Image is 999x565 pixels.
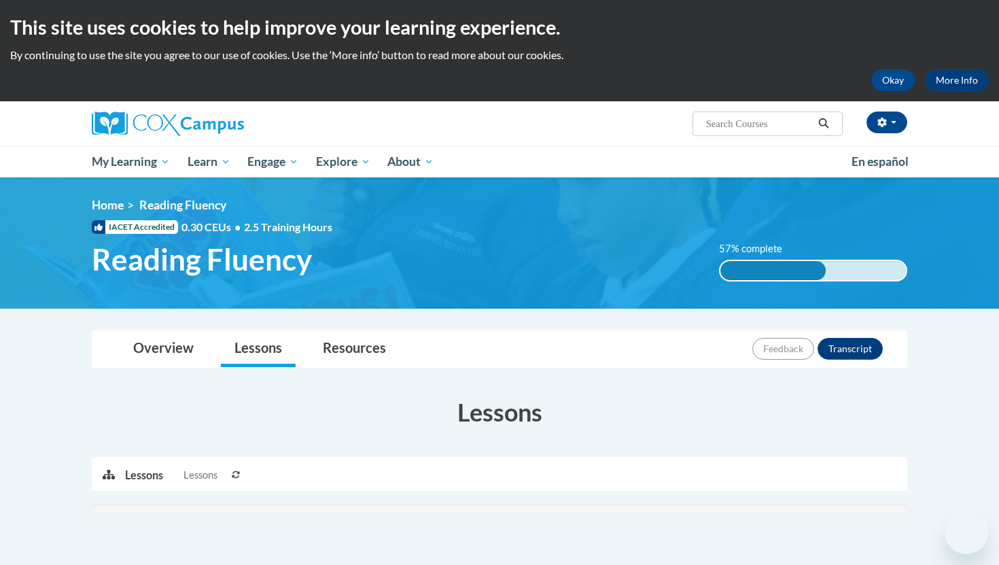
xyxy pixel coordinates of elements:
[120,331,207,367] a: Overview
[247,154,298,170] span: Engage
[752,338,814,360] button: Feedback
[387,154,434,170] span: About
[92,198,124,212] a: Home
[866,112,907,133] button: Account Settings
[307,146,379,177] a: Explore
[181,220,244,235] span: 0.30 CEUs
[183,468,217,483] span: Lessons
[244,220,332,233] span: 2.5 Training Hours
[852,154,909,169] span: En español
[221,331,296,367] a: Lessons
[125,468,163,483] p: Lessons
[818,338,883,360] button: Transcript
[239,146,307,177] a: Engage
[843,148,917,176] a: En español
[92,220,178,234] span: IACET Accredited
[92,395,907,429] h3: Lessons
[71,146,928,177] div: Main menu
[10,48,989,63] p: By continuing to use the site you agree to our use of cookies. Use the ‘More info’ button to read...
[139,198,226,212] span: Reading Fluency
[871,69,915,91] button: Okay
[945,511,988,554] iframe: Button to launch messaging window
[92,112,350,136] a: Cox Campus
[719,241,797,256] label: 57% complete
[234,220,241,233] span: •
[92,241,312,277] span: Reading Fluency
[10,14,989,41] h2: This site uses cookies to help improve your learning experience.
[925,69,989,91] a: More Info
[316,154,370,170] span: Explore
[92,112,244,136] img: Cox Campus
[92,154,170,170] span: My Learning
[83,146,179,177] a: My Learning
[720,261,826,280] div: 57% complete
[379,146,443,177] a: About
[705,116,813,132] input: Search Courses
[309,331,400,367] a: Resources
[179,146,239,177] a: Learn
[188,154,230,170] span: Learn
[813,116,834,132] button: Search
